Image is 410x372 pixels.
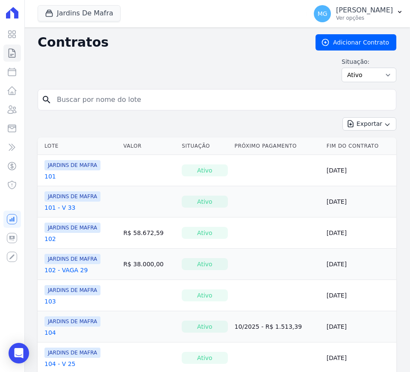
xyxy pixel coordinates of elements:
[182,258,227,270] div: Ativo
[323,280,396,311] td: [DATE]
[182,196,227,208] div: Ativo
[323,311,396,342] td: [DATE]
[182,227,227,239] div: Ativo
[323,137,396,155] th: Fim do Contrato
[44,203,76,212] a: 101 - V 33
[9,343,29,363] div: Open Intercom Messenger
[120,137,178,155] th: Valor
[38,5,121,21] button: Jardins De Mafra
[316,34,396,51] a: Adicionar Contrato
[44,172,56,181] a: 101
[182,352,227,364] div: Ativo
[44,297,56,306] a: 103
[120,249,178,280] td: R$ 38.000,00
[336,15,393,21] p: Ver opções
[323,155,396,186] td: [DATE]
[342,57,396,66] label: Situação:
[178,137,231,155] th: Situação
[44,348,100,358] span: JARDINS DE MAFRA
[336,6,393,15] p: [PERSON_NAME]
[44,360,76,368] a: 104 - V 25
[44,328,56,337] a: 104
[44,254,100,264] span: JARDINS DE MAFRA
[44,285,100,295] span: JARDINS DE MAFRA
[182,289,227,301] div: Ativo
[38,35,302,50] h2: Contratos
[323,249,396,280] td: [DATE]
[182,164,227,176] div: Ativo
[342,117,396,131] button: Exportar
[44,316,100,327] span: JARDINS DE MAFRA
[44,160,100,170] span: JARDINS DE MAFRA
[182,321,227,333] div: Ativo
[44,223,100,233] span: JARDINS DE MAFRA
[318,11,327,17] span: MG
[235,323,302,330] a: 10/2025 - R$ 1.513,39
[44,266,88,274] a: 102 - VAGA 29
[52,91,392,108] input: Buscar por nome do lote
[41,95,52,105] i: search
[323,217,396,249] td: [DATE]
[38,137,120,155] th: Lote
[307,2,410,26] button: MG [PERSON_NAME] Ver opções
[120,217,178,249] td: R$ 58.672,59
[323,186,396,217] td: [DATE]
[44,235,56,243] a: 102
[231,137,323,155] th: Próximo Pagamento
[44,191,100,202] span: JARDINS DE MAFRA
